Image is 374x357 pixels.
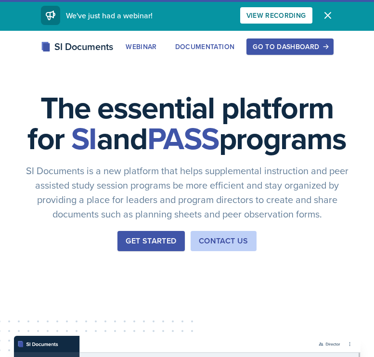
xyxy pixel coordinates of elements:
button: View Recording [240,7,312,24]
span: We've just had a webinar! [66,10,153,21]
div: Documentation [175,43,235,51]
button: Contact Us [191,231,257,251]
button: Documentation [169,38,241,55]
div: View Recording [246,12,306,19]
div: Contact Us [199,235,248,247]
div: SI Documents [41,39,113,54]
div: Webinar [126,43,156,51]
button: Go to Dashboard [246,38,333,55]
button: Get Started [117,231,184,251]
button: Webinar [119,38,163,55]
div: Get Started [126,235,176,247]
div: Go to Dashboard [253,43,327,51]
